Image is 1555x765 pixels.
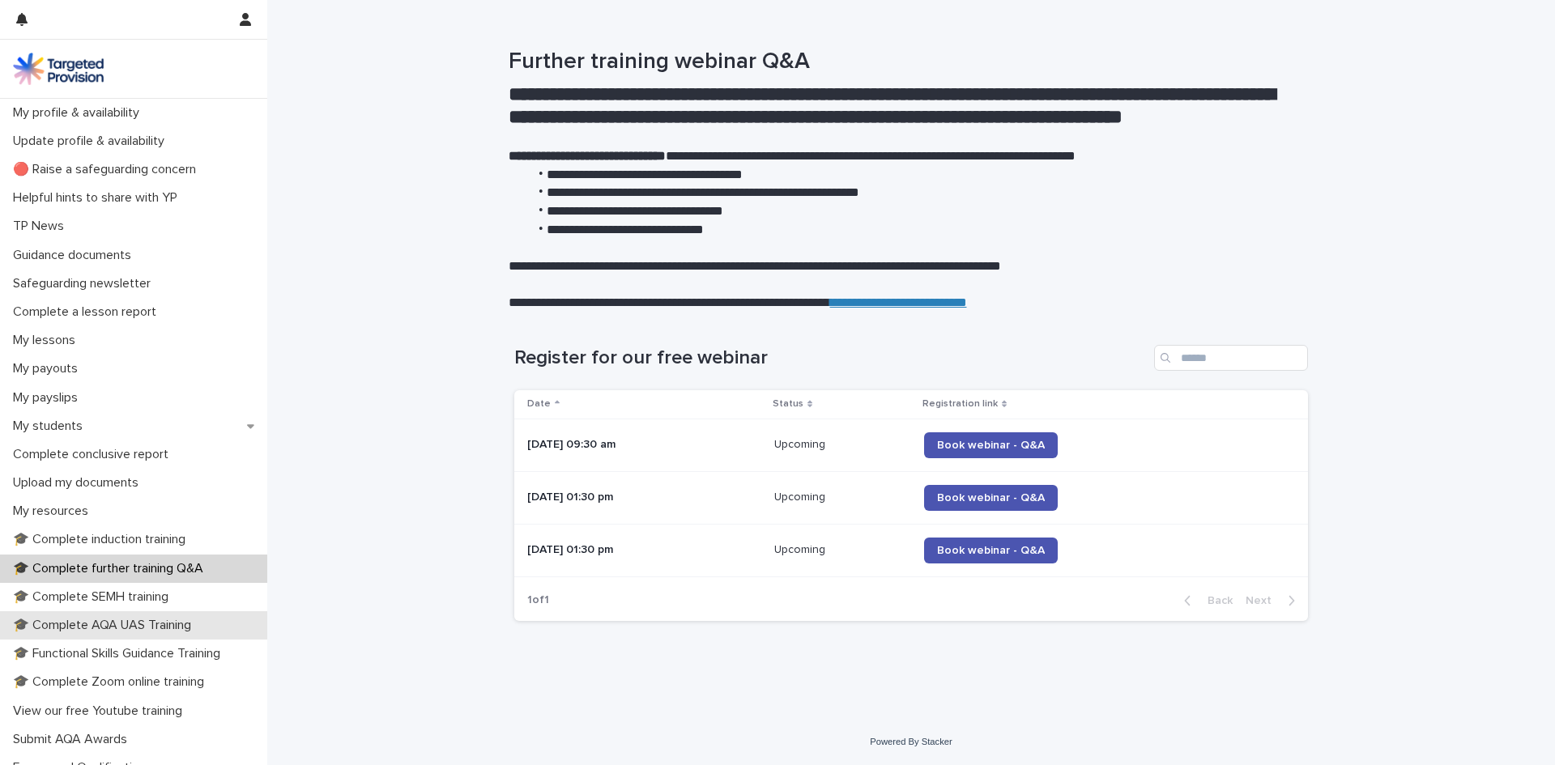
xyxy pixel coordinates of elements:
img: M5nRWzHhSzIhMunXDL62 [13,53,104,85]
p: [DATE] 09:30 am [527,438,761,452]
p: My resources [6,504,101,519]
p: View our free Youtube training [6,703,195,719]
p: My payouts [6,361,91,376]
p: Registration link [922,395,998,413]
p: Date [527,395,551,413]
p: 🔴 Raise a safeguarding concern [6,162,209,177]
p: My students [6,419,96,434]
tr: [DATE] 01:30 pmUpcomingUpcoming Book webinar - Q&A [514,471,1308,524]
p: 🎓 Complete AQA UAS Training [6,618,204,633]
p: Upcoming [774,540,829,557]
span: Book webinar - Q&A [937,492,1045,504]
input: Search [1154,345,1308,371]
p: My lessons [6,333,88,348]
p: 🎓 Complete further training Q&A [6,561,216,576]
h1: Further training webinar Q&A [509,49,1302,76]
p: Guidance documents [6,248,144,263]
p: Upcoming [774,487,829,504]
p: TP News [6,219,77,234]
p: My payslips [6,390,91,406]
p: 🎓 Complete Zoom online training [6,674,217,690]
span: Next [1246,595,1281,606]
h1: Register for our free webinar [514,346,1148,370]
p: 1 of 1 [514,580,562,620]
p: Safeguarding newsletter [6,276,164,291]
p: Complete a lesson report [6,304,169,320]
p: Status [773,395,803,413]
p: 🎓 Complete induction training [6,532,198,547]
a: Book webinar - Q&A [924,538,1058,563]
p: [DATE] 01:30 pm [527,491,761,504]
p: 🎓 Functional Skills Guidance Training [6,646,233,661]
tr: [DATE] 01:30 pmUpcomingUpcoming Book webinar - Q&A [514,524,1308,576]
span: Book webinar - Q&A [937,440,1045,451]
p: My profile & availability [6,105,152,121]
p: Helpful hints to share with YP [6,190,190,206]
p: Complete conclusive report [6,447,181,462]
button: Back [1171,593,1239,608]
span: Book webinar - Q&A [937,545,1045,556]
span: Back [1198,595,1233,606]
a: Book webinar - Q&A [924,485,1058,511]
tr: [DATE] 09:30 amUpcomingUpcoming Book webinar - Q&A [514,419,1308,471]
p: [DATE] 01:30 pm [527,543,761,557]
a: Book webinar - Q&A [924,432,1058,458]
button: Next [1239,593,1308,608]
p: 🎓 Complete SEMH training [6,589,181,605]
p: Update profile & availability [6,134,177,149]
a: Powered By Stacker [870,737,952,746]
p: Upload my documents [6,475,151,491]
p: Upcoming [774,435,829,452]
p: Submit AQA Awards [6,732,140,747]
